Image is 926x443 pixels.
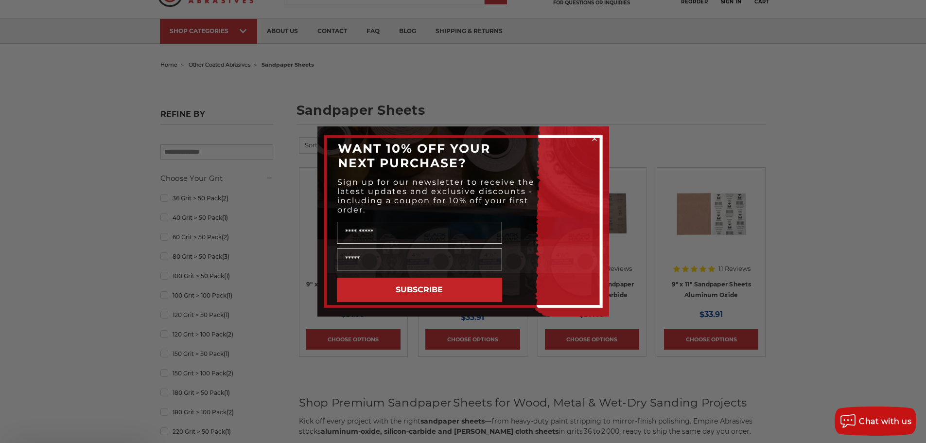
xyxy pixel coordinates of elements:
[835,407,916,436] button: Chat with us
[590,134,599,143] button: Close dialog
[338,141,490,170] span: WANT 10% OFF YOUR NEXT PURCHASE?
[859,417,911,426] span: Chat with us
[337,248,502,270] input: Email
[337,177,535,214] span: Sign up for our newsletter to receive the latest updates and exclusive discounts - including a co...
[337,278,502,302] button: SUBSCRIBE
